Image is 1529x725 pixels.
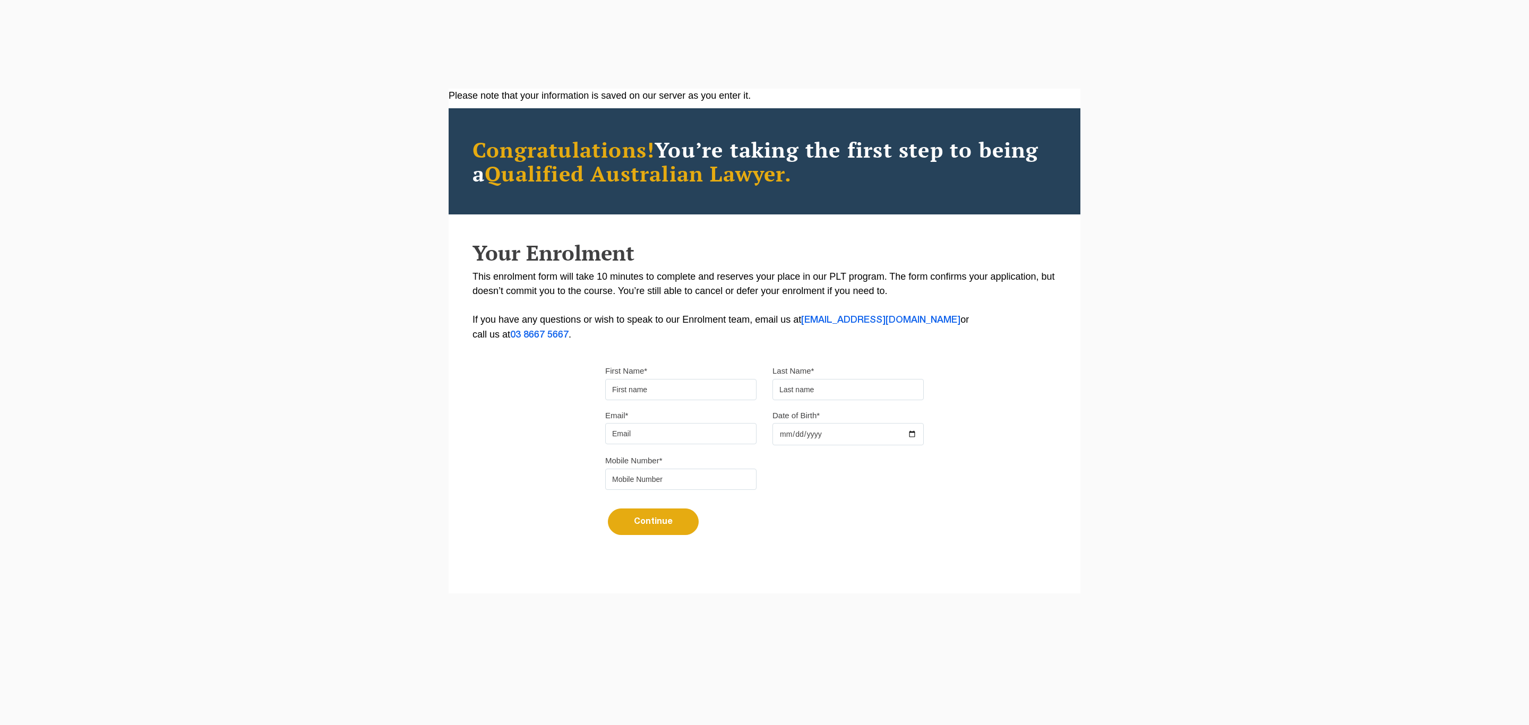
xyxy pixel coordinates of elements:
[473,135,655,163] span: Congratulations!
[605,423,757,444] input: Email
[605,366,647,376] label: First Name*
[449,89,1080,103] div: Please note that your information is saved on our server as you enter it.
[473,270,1056,342] p: This enrolment form will take 10 minutes to complete and reserves your place in our PLT program. ...
[608,508,699,535] button: Continue
[772,379,924,400] input: Last name
[510,331,569,339] a: 03 8667 5667
[801,316,960,324] a: [EMAIL_ADDRESS][DOMAIN_NAME]
[772,366,814,376] label: Last Name*
[473,241,1056,264] h2: Your Enrolment
[485,159,792,187] span: Qualified Australian Lawyer.
[605,410,628,421] label: Email*
[772,410,820,421] label: Date of Birth*
[473,137,1056,185] h2: You’re taking the first step to being a
[605,455,663,466] label: Mobile Number*
[605,469,757,490] input: Mobile Number
[605,379,757,400] input: First name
